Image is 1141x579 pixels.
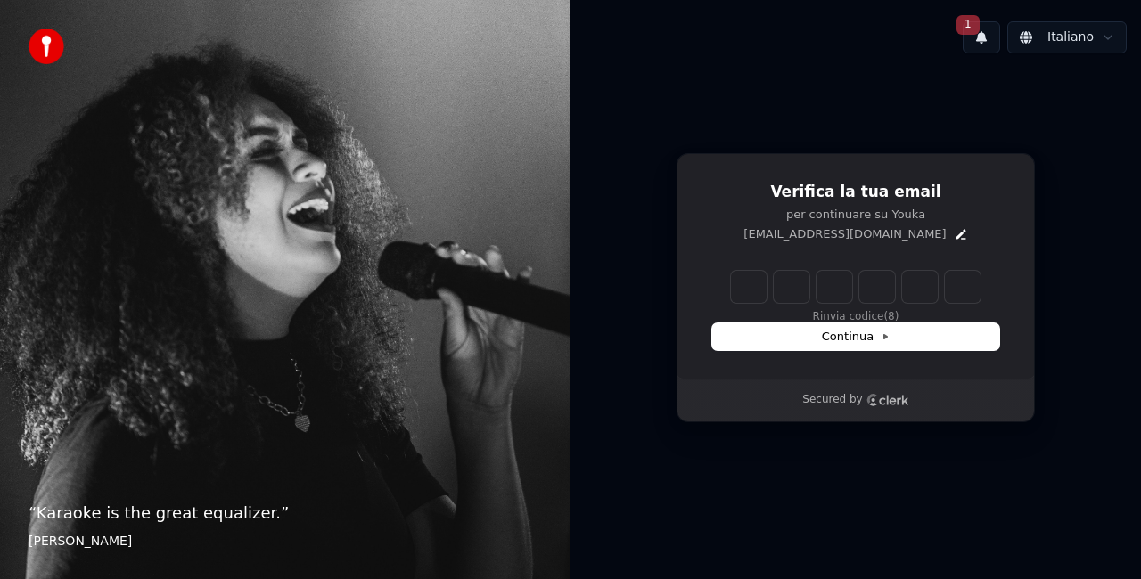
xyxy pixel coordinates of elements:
[712,182,999,203] h1: Verifica la tua email
[954,227,968,241] button: Edit
[963,21,1000,53] button: 1
[712,323,999,350] button: Continua
[29,29,64,64] img: youka
[822,329,890,345] span: Continua
[802,393,862,407] p: Secured by
[743,226,946,242] p: [EMAIL_ADDRESS][DOMAIN_NAME]
[731,271,981,303] input: Enter verification code
[712,207,999,223] p: per continuare su Youka
[956,15,980,35] span: 1
[866,394,909,406] a: Clerk logo
[29,501,542,526] p: “ Karaoke is the great equalizer. ”
[29,533,542,550] footer: [PERSON_NAME]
